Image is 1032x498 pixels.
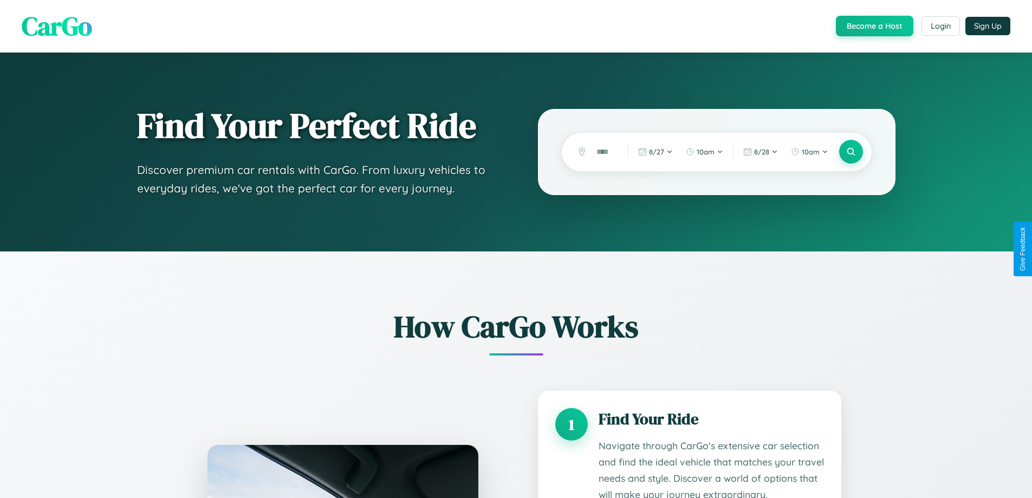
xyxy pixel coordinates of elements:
[22,8,92,44] span: CarGo
[137,161,495,197] p: Discover premium car rentals with CarGo. From luxury vehicles to everyday rides, we've got the pe...
[555,408,588,441] div: 1
[738,143,783,160] button: 8/28
[680,143,729,160] button: 10am
[191,306,841,347] h2: How CarGo Works
[649,147,664,156] span: 8 / 27
[965,17,1010,35] button: Sign Up
[633,143,678,160] button: 8/27
[137,107,495,145] h1: Find Your Perfect Ride
[1019,227,1027,271] div: Give Feedback
[802,147,820,156] span: 10am
[697,147,715,156] span: 10am
[754,147,769,156] span: 8 / 28
[599,408,824,430] h3: Find Your Ride
[836,16,913,36] button: Become a Host
[921,16,960,36] button: Login
[786,143,834,160] button: 10am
